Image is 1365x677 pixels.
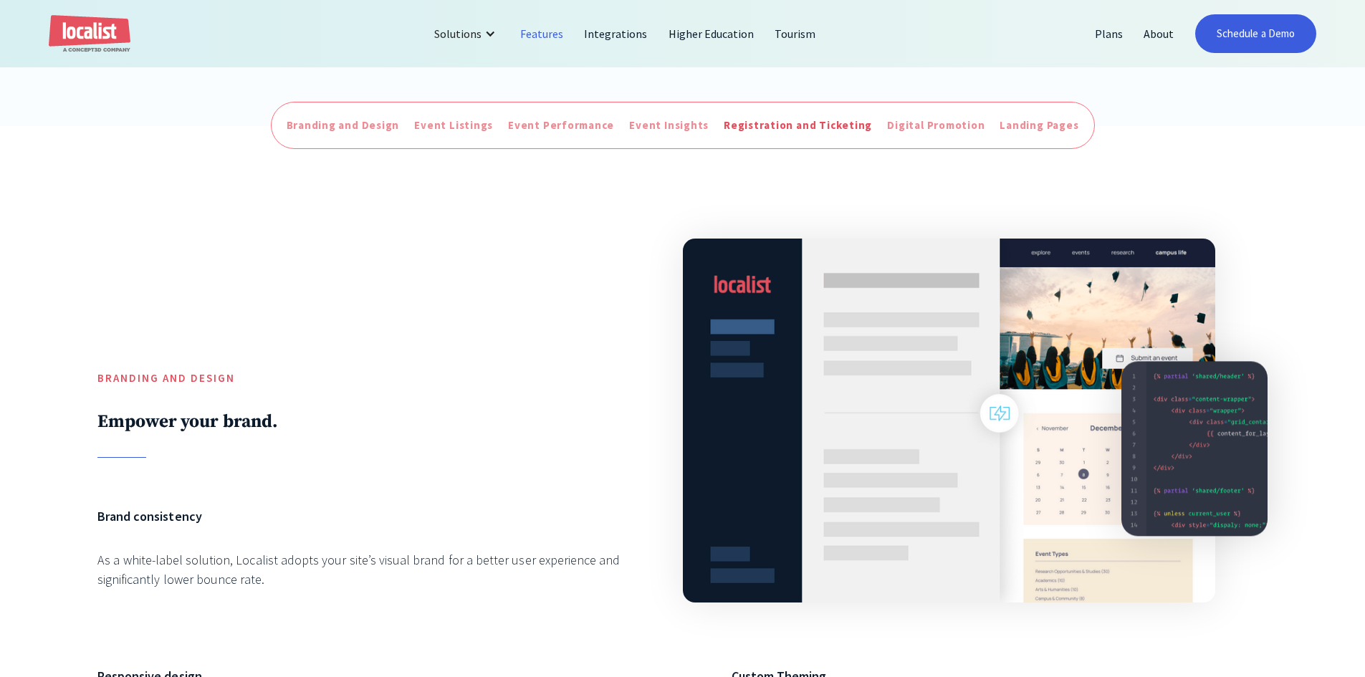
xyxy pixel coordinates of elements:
div: Solutions [423,16,510,51]
a: Branding and Design [283,114,403,138]
a: Features [510,16,574,51]
a: Plans [1085,16,1134,51]
a: Landing Pages [996,114,1082,138]
a: Tourism [765,16,826,51]
a: Registration and Ticketing [720,114,876,138]
h2: Empower your brand. [97,410,633,433]
h6: Brand consistency [97,506,633,526]
div: Solutions [434,25,482,42]
h5: Branding and Design [97,370,633,387]
div: Digital Promotion [887,117,985,134]
a: Event Insights [626,114,712,138]
div: Landing Pages [1000,117,1078,134]
a: Event Listings [411,114,497,138]
a: Event Performance [504,114,618,138]
a: Higher Education [658,16,765,51]
a: Schedule a Demo [1195,14,1316,53]
div: Event Insights [629,117,709,134]
div: Branding and Design [287,117,400,134]
div: Event Listings [414,117,493,134]
a: About [1134,16,1184,51]
a: home [49,15,130,53]
a: Integrations [574,16,658,51]
div: As a white-label solution, Localist adopts your site’s visual brand for a better user experience ... [97,550,633,589]
div: Registration and Ticketing [724,117,872,134]
div: Event Performance [508,117,614,134]
a: Digital Promotion [883,114,988,138]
